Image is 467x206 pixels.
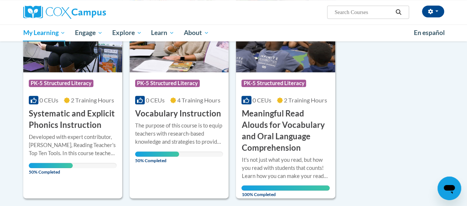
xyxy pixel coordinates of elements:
[253,97,271,104] span: 0 CEUs
[135,122,223,146] div: The purpose of this course is to equip teachers with research-based knowledge and strategies to p...
[29,163,73,175] span: 50% Completed
[23,28,65,37] span: My Learning
[29,80,93,87] span: PK-5 Structured Literacy
[241,156,329,180] div: It's not just what you read, but how you read with students that counts! Learn how you can make y...
[75,28,103,37] span: Engage
[241,108,329,153] h3: Meaningful Read Alouds for Vocabulary and Oral Language Comprehension
[29,108,117,131] h3: Systematic and Explicit Phonics Instruction
[179,24,214,41] a: About
[40,97,58,104] span: 0 CEUs
[241,80,306,87] span: PK-5 Structured Literacy
[29,163,73,168] div: Your progress
[135,151,179,163] span: 50% Completed
[135,80,200,87] span: PK-5 Structured Literacy
[107,24,147,41] a: Explore
[241,185,329,197] span: 100% Completed
[146,97,165,104] span: 0 CEUs
[29,133,117,157] div: Developed with expert contributor, [PERSON_NAME], Reading Teacher's Top Ten Tools. In this course...
[334,8,393,17] input: Search Courses
[422,6,444,17] button: Account Settings
[71,97,114,104] span: 2 Training Hours
[409,25,450,41] a: En español
[184,28,209,37] span: About
[284,97,327,104] span: 2 Training Hours
[146,24,179,41] a: Learn
[414,29,445,36] span: En español
[70,24,107,41] a: Engage
[393,8,404,17] button: Search
[23,6,106,19] img: Cox Campus
[23,6,156,19] a: Cox Campus
[135,108,221,119] h3: Vocabulary Instruction
[18,24,450,41] div: Main menu
[135,151,179,157] div: Your progress
[18,24,71,41] a: My Learning
[437,177,461,200] iframe: Button to launch messaging window
[112,28,142,37] span: Explore
[177,97,220,104] span: 4 Training Hours
[241,185,329,191] div: Your progress
[151,28,174,37] span: Learn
